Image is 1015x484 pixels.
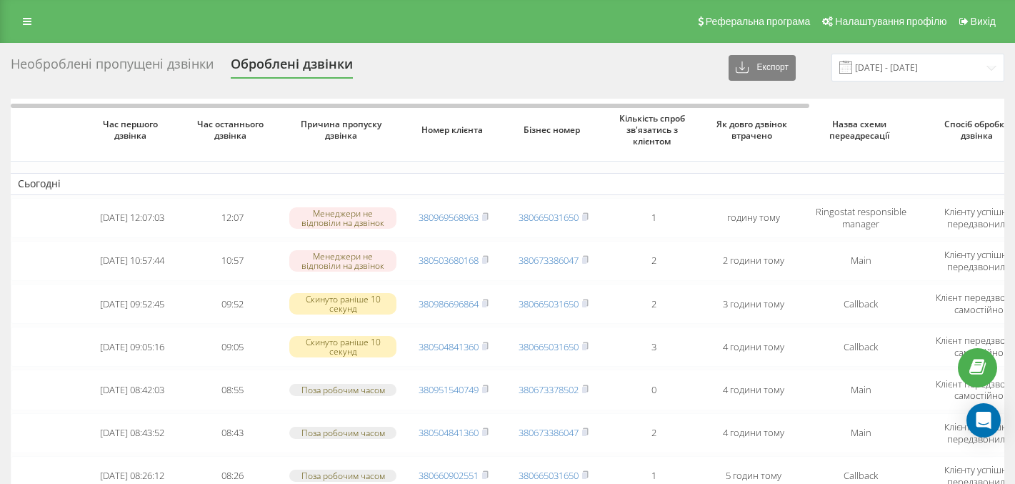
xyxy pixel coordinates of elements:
span: Час останнього дзвінка [194,119,271,141]
span: Причина пропуску дзвінка [295,119,391,141]
td: 2 години тому [704,241,804,281]
a: 380503680168 [419,254,479,267]
td: 1 [604,198,704,238]
td: Callback [804,284,918,324]
span: Назва схеми переадресації [816,119,906,141]
div: Скинуто раніше 10 секунд [289,336,396,357]
td: 12:07 [182,198,282,238]
span: Час першого дзвінка [94,119,171,141]
td: Ringostat responsible manager [804,198,918,238]
td: Main [804,413,918,453]
td: 2 [604,241,704,281]
td: 09:05 [182,327,282,367]
td: 4 години тому [704,370,804,410]
span: Налаштування профілю [835,16,946,27]
td: 0 [604,370,704,410]
td: Main [804,370,918,410]
a: 380665031650 [519,469,579,482]
td: [DATE] 08:42:03 [82,370,182,410]
span: Номер клієнта [415,124,492,136]
div: Менеджери не відповіли на дзвінок [289,250,396,272]
a: 380504841360 [419,340,479,353]
div: Скинуто раніше 10 секунд [289,293,396,315]
a: 380673386047 [519,254,579,267]
span: Бізнес номер [515,124,592,136]
td: 09:52 [182,284,282,324]
a: 380665031650 [519,211,579,224]
span: Як довго дзвінок втрачено [715,119,792,141]
a: 380969568963 [419,211,479,224]
td: 10:57 [182,241,282,281]
div: Необроблені пропущені дзвінки [11,56,214,79]
td: 08:55 [182,370,282,410]
a: 380660902551 [419,469,479,482]
span: Вихід [971,16,996,27]
td: Main [804,241,918,281]
div: Оброблені дзвінки [231,56,353,79]
a: 380951540749 [419,383,479,396]
div: Поза робочим часом [289,427,396,439]
td: [DATE] 09:05:16 [82,327,182,367]
div: Менеджери не відповіли на дзвінок [289,207,396,229]
td: 4 години тому [704,413,804,453]
td: [DATE] 08:43:52 [82,413,182,453]
button: Експорт [729,55,796,81]
div: Open Intercom Messenger [966,403,1001,438]
td: [DATE] 10:57:44 [82,241,182,281]
td: 2 [604,284,704,324]
div: Поза робочим часом [289,384,396,396]
a: 380673386047 [519,426,579,439]
a: 380665031650 [519,297,579,310]
a: 380504841360 [419,426,479,439]
td: [DATE] 09:52:45 [82,284,182,324]
span: Реферальна програма [706,16,811,27]
span: Кількість спроб зв'язатись з клієнтом [615,113,692,147]
div: Поза робочим часом [289,470,396,482]
td: 2 [604,413,704,453]
td: годину тому [704,198,804,238]
td: 4 години тому [704,327,804,367]
a: 380986696864 [419,297,479,310]
td: [DATE] 12:07:03 [82,198,182,238]
td: 3 [604,327,704,367]
td: Callback [804,327,918,367]
td: 3 години тому [704,284,804,324]
a: 380673378502 [519,383,579,396]
a: 380665031650 [519,340,579,353]
td: 08:43 [182,413,282,453]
